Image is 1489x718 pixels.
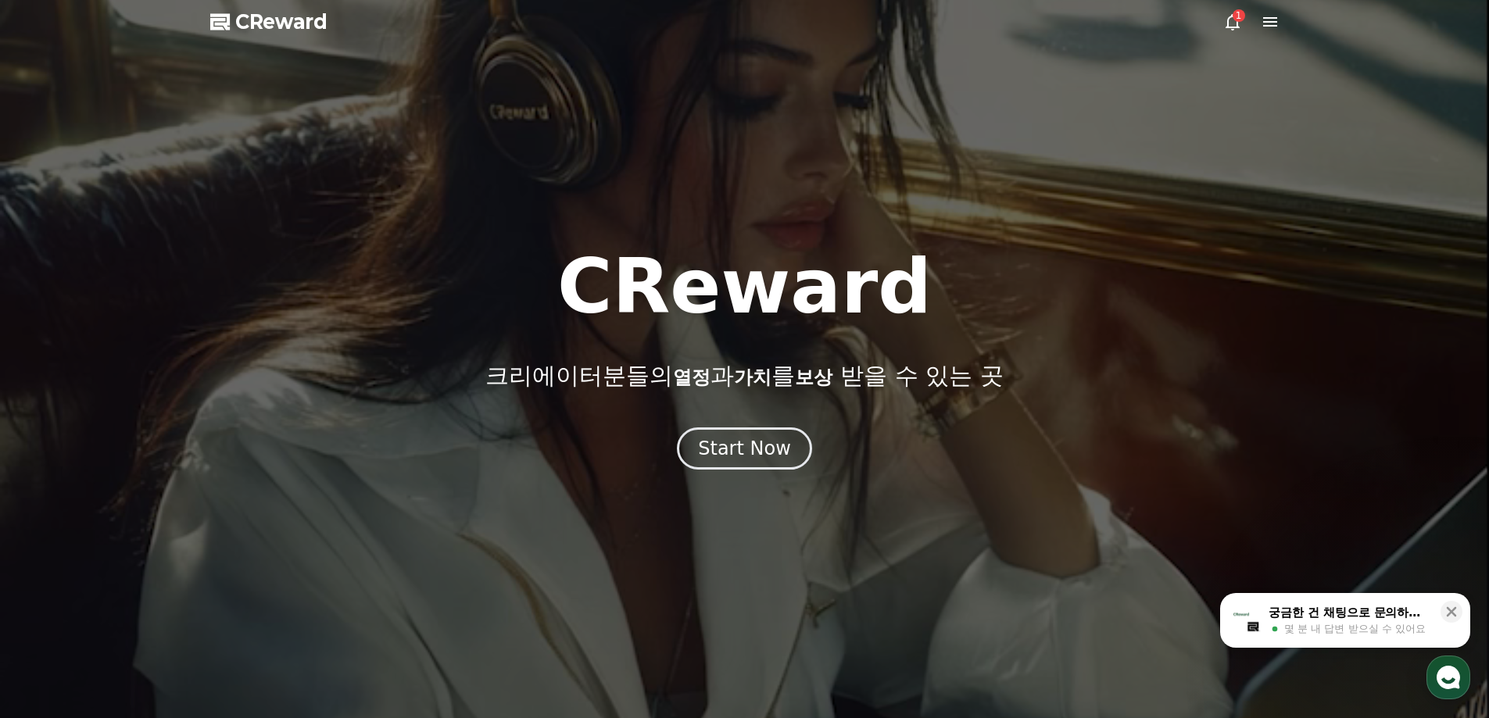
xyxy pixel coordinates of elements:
[734,366,771,388] span: 가치
[235,9,328,34] span: CReward
[673,366,710,388] span: 열정
[677,443,812,458] a: Start Now
[485,362,1003,390] p: 크리에이터분들의 과 를 받을 수 있는 곳
[677,427,812,470] button: Start Now
[557,249,932,324] h1: CReward
[1223,13,1242,31] a: 1
[1233,9,1245,22] div: 1
[210,9,328,34] a: CReward
[698,436,791,461] div: Start Now
[795,366,832,388] span: 보상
